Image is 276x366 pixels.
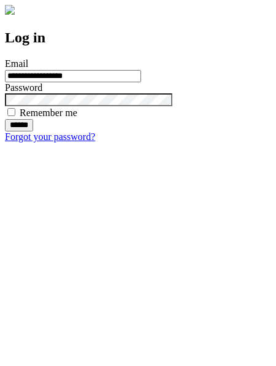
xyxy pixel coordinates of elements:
[5,5,15,15] img: logo-4e3dc11c47720685a147b03b5a06dd966a58ff35d612b21f08c02c0306f2b779.png
[5,131,95,142] a: Forgot your password?
[20,107,77,118] label: Remember me
[5,29,271,46] h2: Log in
[5,82,42,93] label: Password
[5,58,28,69] label: Email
